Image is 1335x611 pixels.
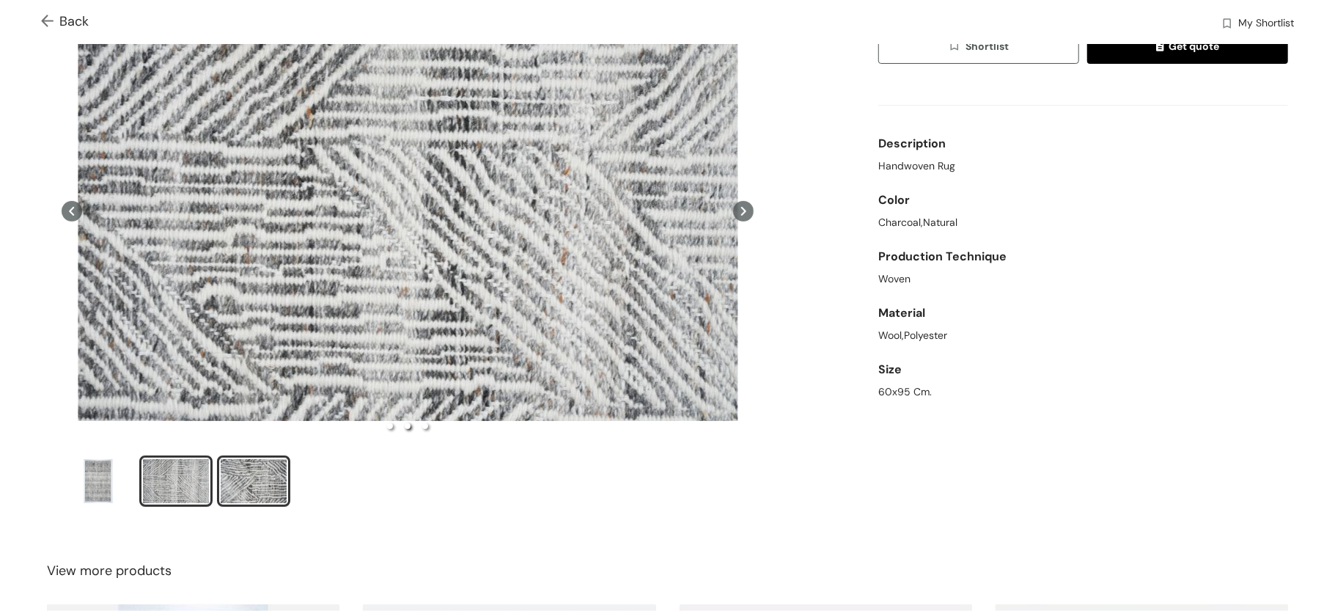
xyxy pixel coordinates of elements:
div: Wool,Polyester [878,328,1288,343]
span: View more products [47,561,172,581]
li: slide item 2 [139,455,213,507]
li: slide item 3 [422,423,428,429]
button: quoteGet quote [1087,29,1288,64]
span: Get quote [1156,38,1219,54]
div: Charcoal,Natural [878,215,1288,230]
li: slide item 1 [62,455,135,507]
button: wishlistShortlist [878,29,1079,64]
img: quote [1156,41,1169,54]
div: Description [878,129,1288,158]
div: Material [878,299,1288,328]
span: My Shortlist [1238,15,1294,33]
div: 60x95 Cm. [878,384,1288,400]
div: Size [878,355,1288,384]
img: wishlist [948,39,966,55]
img: wishlist [1221,17,1234,32]
img: Go back [41,15,59,30]
span: Shortlist [948,38,1009,55]
li: slide item 2 [405,423,411,429]
div: Color [878,186,1288,215]
span: Handwoven Rug [878,158,955,174]
li: slide item 3 [217,455,290,507]
div: Woven [878,271,1288,287]
div: Production Technique [878,242,1288,271]
span: Back [41,12,89,32]
li: slide item 1 [387,423,393,429]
